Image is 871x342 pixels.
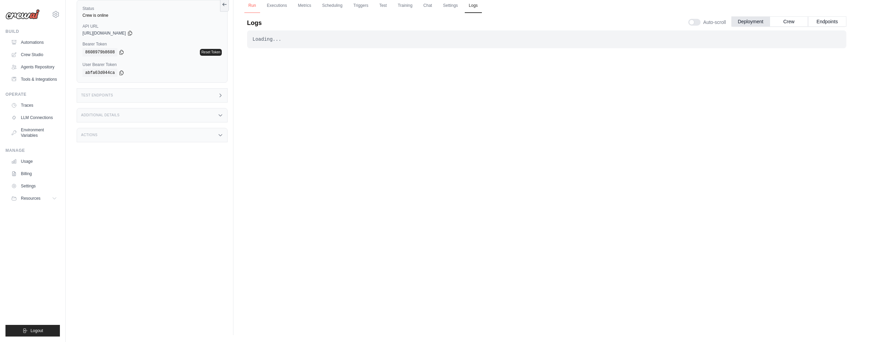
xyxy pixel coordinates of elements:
[8,124,60,141] a: Environment Variables
[8,156,60,167] a: Usage
[81,133,98,137] h3: Actions
[82,24,222,29] label: API URL
[8,74,60,85] a: Tools & Integrations
[8,193,60,204] button: Resources
[5,325,60,337] button: Logout
[253,36,841,43] div: Loading...
[731,16,770,27] button: Deployment
[703,19,726,26] span: Auto-scroll
[82,6,222,11] label: Status
[8,100,60,111] a: Traces
[8,168,60,179] a: Billing
[770,16,808,27] button: Crew
[8,37,60,48] a: Automations
[8,49,60,60] a: Crew Studio
[82,13,222,18] div: Crew is online
[247,18,262,28] p: Logs
[82,30,126,36] span: [URL][DOMAIN_NAME]
[8,62,60,73] a: Agents Repository
[5,29,60,34] div: Build
[808,16,846,27] button: Endpoints
[82,69,117,77] code: abfa63d044ca
[82,62,222,67] label: User Bearer Token
[21,196,40,201] span: Resources
[82,48,117,56] code: 8608979b8608
[5,92,60,97] div: Operate
[8,181,60,192] a: Settings
[5,9,40,19] img: Logo
[5,148,60,153] div: Manage
[81,113,119,117] h3: Additional Details
[837,309,871,342] iframe: Chat Widget
[8,112,60,123] a: LLM Connections
[82,41,222,47] label: Bearer Token
[30,328,43,333] span: Logout
[81,93,113,97] h3: Test Endpoints
[200,49,221,56] a: Reset Token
